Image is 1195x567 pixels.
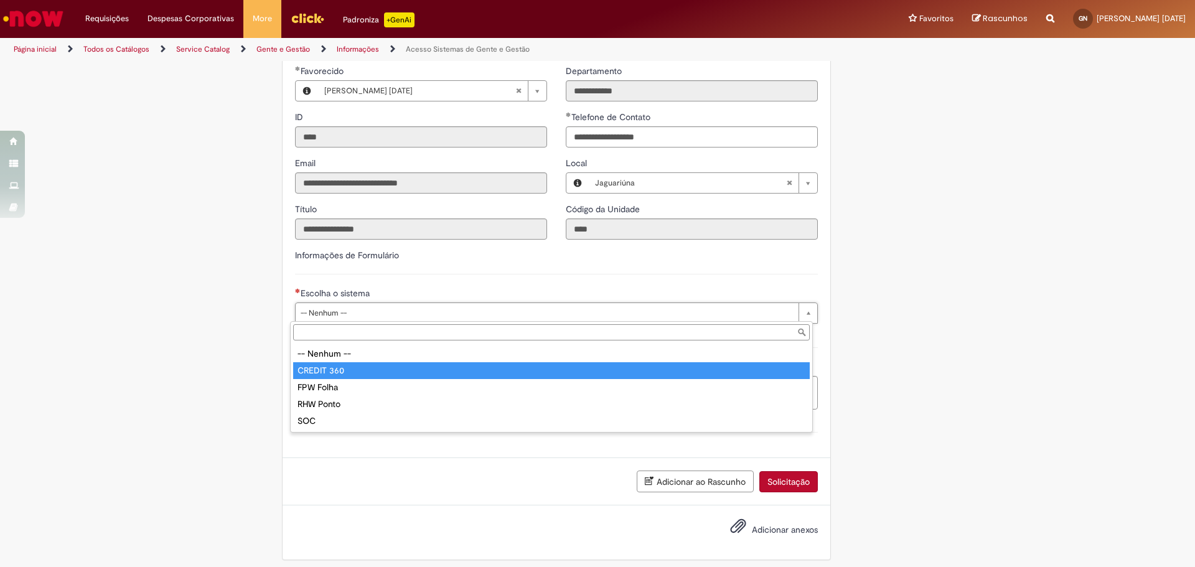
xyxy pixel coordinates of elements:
div: CREDIT 360 [293,362,810,379]
div: FPW Folha [293,379,810,396]
div: RHW Ponto [293,396,810,413]
ul: Escolha o sistema [291,343,812,432]
div: SOC [293,413,810,429]
div: -- Nenhum -- [293,345,810,362]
